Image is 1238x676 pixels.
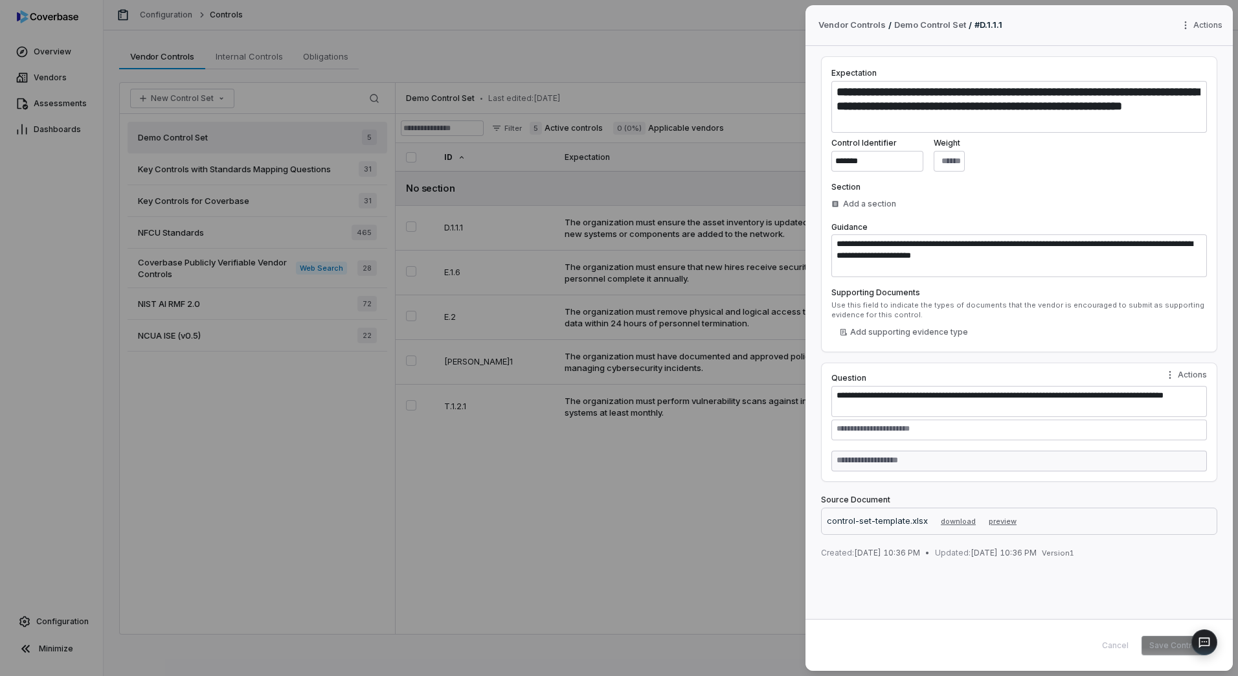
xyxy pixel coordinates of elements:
span: Created: [821,548,854,558]
button: Add supporting evidence type [831,322,976,342]
p: / [888,19,892,31]
button: More actions [1176,16,1230,35]
div: Use this field to indicate the types of documents that the vendor is encouraged to submit as supp... [831,300,1207,320]
button: download [936,513,981,529]
button: preview [989,513,1017,529]
span: Version 1 [1042,548,1074,558]
span: [DATE] 10:36 PM [821,548,920,558]
p: control-set-template.xlsx [827,515,928,528]
div: Add a section [831,199,896,209]
label: Guidance [831,222,868,232]
label: Control Identifier [831,138,923,148]
a: Demo Control Set [894,19,966,32]
label: Section [831,182,1207,192]
span: • [925,548,930,558]
button: Add a section [827,192,900,216]
label: Question [831,373,1207,383]
span: Vendor Controls [818,19,886,32]
p: / [969,19,972,31]
label: Weight [934,138,965,148]
label: Supporting Documents [831,287,1207,298]
label: Source Document [821,495,1217,505]
label: Expectation [831,68,877,78]
span: # D.1.1.1 [974,19,1002,30]
span: Updated: [935,548,971,558]
span: [DATE] 10:36 PM [935,548,1037,558]
button: Question actions [1157,365,1215,385]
